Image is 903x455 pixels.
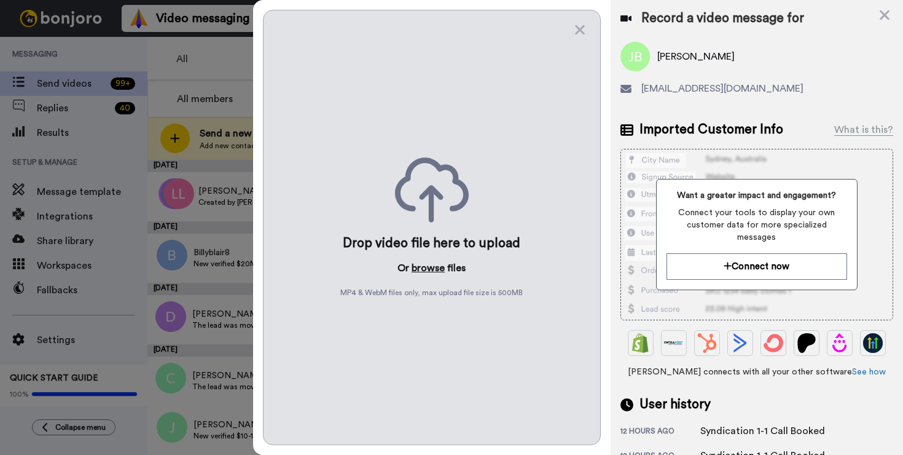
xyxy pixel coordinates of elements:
span: [PERSON_NAME] connects with all your other software [620,366,893,378]
span: MP4 & WebM files only, max upload file size is 500 MB [340,288,523,298]
img: ActiveCampaign [730,333,750,353]
img: ConvertKit [764,333,783,353]
img: Drip [830,333,850,353]
div: Drop video file here to upload [343,235,520,252]
span: Want a greater impact and engagement? [666,189,847,202]
img: Shopify [631,333,651,353]
span: User history [639,395,711,414]
img: Ontraport [664,333,684,353]
img: Hubspot [697,333,717,353]
span: [EMAIL_ADDRESS][DOMAIN_NAME] [641,81,803,96]
img: Patreon [797,333,816,353]
button: browse [412,261,445,275]
div: What is this? [834,122,893,137]
button: Connect now [666,253,847,280]
span: Connect your tools to display your own customer data for more specialized messages [666,207,847,243]
div: 12 hours ago [620,426,700,438]
img: GoHighLevel [863,333,883,353]
a: See how [852,368,886,376]
div: Syndication 1-1 Call Booked [700,424,825,438]
p: Or files [397,261,466,275]
span: Imported Customer Info [639,121,783,139]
